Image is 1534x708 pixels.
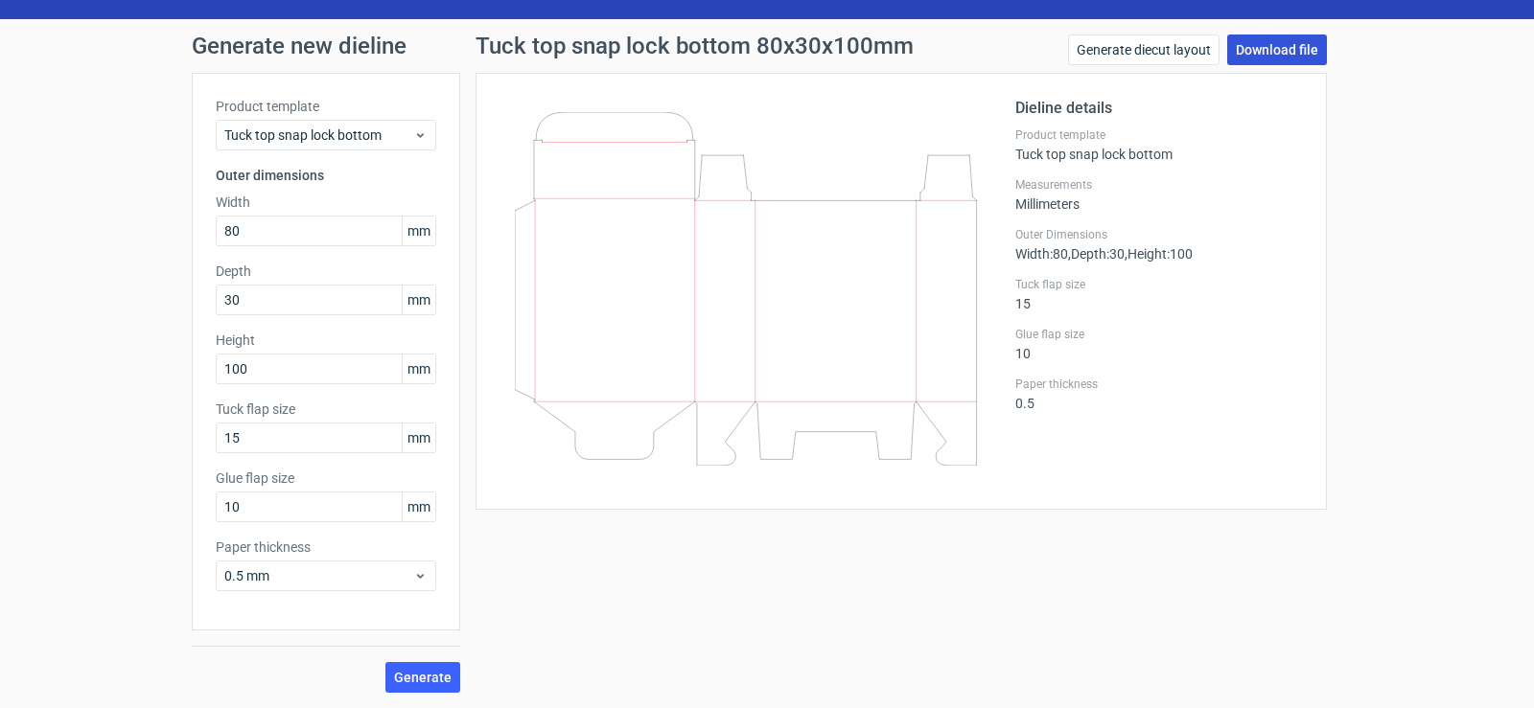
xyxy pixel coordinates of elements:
[216,400,436,419] label: Tuck flap size
[216,97,436,116] label: Product template
[1015,127,1303,143] label: Product template
[216,193,436,212] label: Width
[224,566,413,585] span: 0.5 mm
[394,671,452,684] span: Generate
[216,468,436,488] label: Glue flap size
[1015,227,1303,242] label: Outer Dimensions
[402,492,435,521] span: mm
[1227,34,1327,65] a: Download file
[1015,377,1303,392] label: Paper thickness
[224,126,413,145] span: Tuck top snap lock bottom
[216,262,436,281] label: Depth
[216,537,436,557] label: Paper thickness
[192,34,1342,57] h1: Generate new dieline
[402,423,435,452] span: mm
[1015,177,1303,212] div: Millimeters
[1015,177,1303,193] label: Measurements
[402,285,435,314] span: mm
[385,662,460,693] button: Generate
[476,34,914,57] h1: Tuck top snap lock bottom 80x30x100mm
[402,354,435,383] span: mm
[216,166,436,185] h3: Outer dimensions
[1015,127,1303,162] div: Tuck top snap lock bottom
[1068,246,1125,262] span: , Depth : 30
[1015,327,1303,361] div: 10
[1015,277,1303,311] div: 15
[1015,97,1303,120] h2: Dieline details
[402,217,435,245] span: mm
[216,331,436,350] label: Height
[1015,246,1068,262] span: Width : 80
[1015,377,1303,411] div: 0.5
[1068,34,1220,65] a: Generate diecut layout
[1015,327,1303,342] label: Glue flap size
[1125,246,1193,262] span: , Height : 100
[1015,277,1303,292] label: Tuck flap size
